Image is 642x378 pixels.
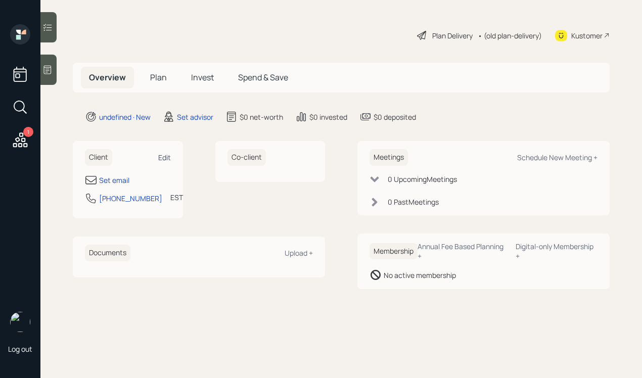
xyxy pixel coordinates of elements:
[85,149,112,166] h6: Client
[170,192,183,203] div: EST
[388,197,439,207] div: 0 Past Meeting s
[384,270,456,280] div: No active membership
[309,112,347,122] div: $0 invested
[517,153,598,162] div: Schedule New Meeting +
[99,112,151,122] div: undefined · New
[191,72,214,83] span: Invest
[10,312,30,332] img: robby-grisanti-headshot.png
[478,30,542,41] div: • (old plan-delivery)
[370,243,418,260] h6: Membership
[388,174,457,184] div: 0 Upcoming Meeting s
[240,112,283,122] div: $0 net-worth
[227,149,266,166] h6: Co-client
[516,242,598,261] div: Digital-only Membership +
[23,127,33,137] div: 1
[150,72,167,83] span: Plan
[99,175,129,185] div: Set email
[89,72,126,83] span: Overview
[8,344,32,354] div: Log out
[85,245,130,261] h6: Documents
[285,248,313,258] div: Upload +
[238,72,288,83] span: Spend & Save
[571,30,603,41] div: Kustomer
[418,242,508,261] div: Annual Fee Based Planning +
[432,30,473,41] div: Plan Delivery
[158,153,171,162] div: Edit
[177,112,213,122] div: Set advisor
[370,149,408,166] h6: Meetings
[99,193,162,204] div: [PHONE_NUMBER]
[374,112,416,122] div: $0 deposited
